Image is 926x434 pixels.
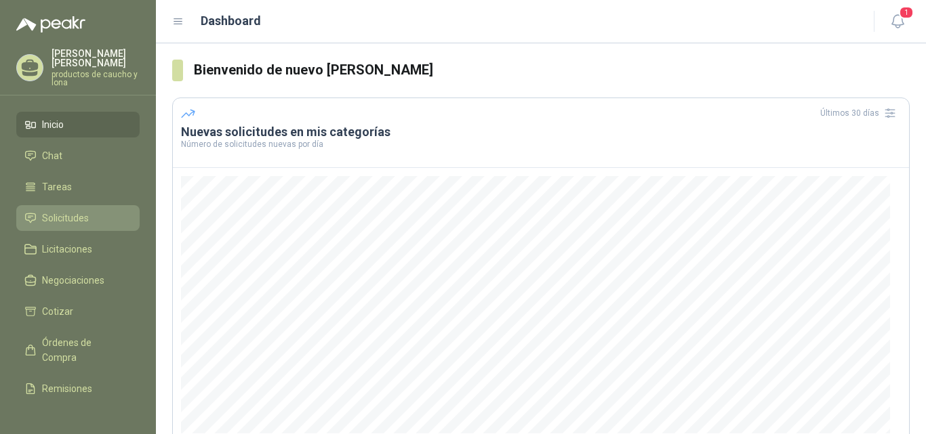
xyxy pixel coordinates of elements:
span: Licitaciones [42,242,92,257]
span: 1 [899,6,914,19]
span: Órdenes de Compra [42,335,127,365]
div: Últimos 30 días [820,102,901,124]
h3: Nuevas solicitudes en mis categorías [181,124,901,140]
h3: Bienvenido de nuevo [PERSON_NAME] [194,60,910,81]
a: Tareas [16,174,140,200]
a: Licitaciones [16,236,140,262]
span: Solicitudes [42,211,89,225]
span: Negociaciones [42,273,104,288]
button: 1 [885,9,910,34]
p: productos de caucho y lona [52,70,140,87]
img: Logo peakr [16,16,85,32]
span: Cotizar [42,304,73,319]
a: Remisiones [16,376,140,402]
a: Negociaciones [16,267,140,293]
p: [PERSON_NAME] [PERSON_NAME] [52,49,140,68]
span: Inicio [42,117,64,132]
a: Solicitudes [16,205,140,231]
span: Remisiones [42,381,92,396]
a: Chat [16,143,140,169]
p: Número de solicitudes nuevas por día [181,140,901,148]
span: Tareas [42,179,72,194]
a: Órdenes de Compra [16,330,140,370]
a: Cotizar [16,299,140,324]
a: Inicio [16,112,140,137]
span: Chat [42,148,62,163]
h1: Dashboard [201,12,261,30]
